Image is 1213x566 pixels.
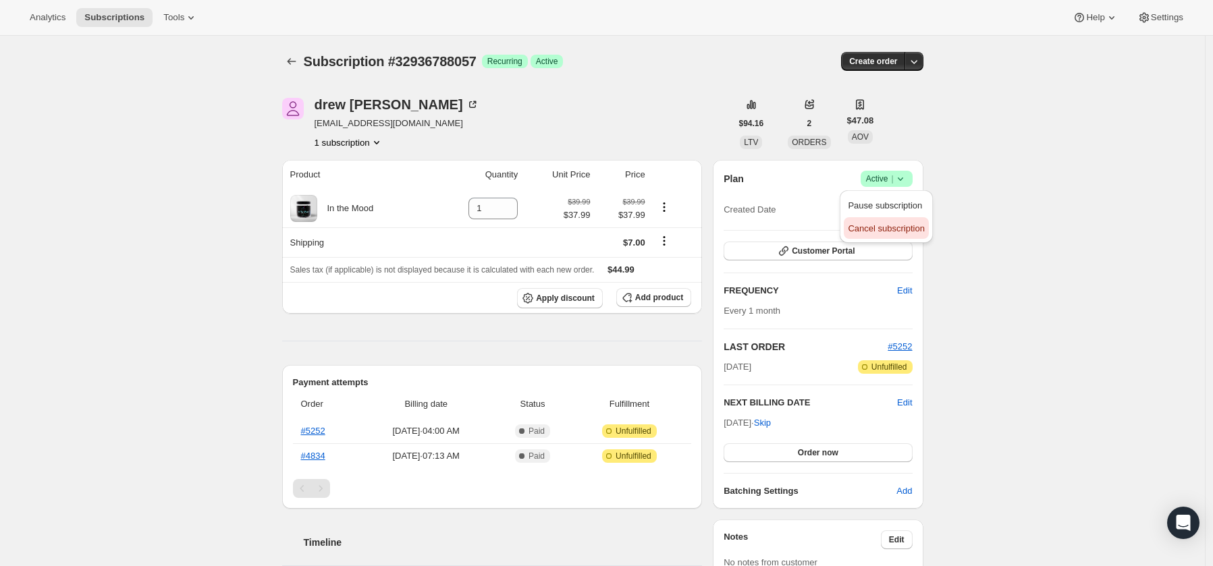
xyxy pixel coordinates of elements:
[76,8,153,27] button: Subscriptions
[317,202,374,215] div: In the Mood
[891,173,893,184] span: |
[841,52,905,71] button: Create order
[844,217,928,239] button: Cancel subscription
[282,227,432,257] th: Shipping
[724,418,771,428] span: [DATE] ·
[301,426,325,436] a: #5252
[724,530,881,549] h3: Notes
[432,160,522,190] th: Quantity
[84,12,144,23] span: Subscriptions
[889,280,920,302] button: Edit
[724,242,912,260] button: Customer Portal
[304,54,477,69] span: Subscription #32936788057
[362,449,490,463] span: [DATE] · 07:13 AM
[598,208,645,222] span: $37.99
[529,426,545,436] span: Paid
[798,447,838,458] span: Order now
[564,208,591,222] span: $37.99
[568,198,590,206] small: $39.99
[731,114,772,133] button: $94.16
[754,416,771,430] span: Skip
[724,203,776,217] span: Created Date
[881,530,913,549] button: Edit
[896,484,912,498] span: Add
[1151,12,1183,23] span: Settings
[1129,8,1191,27] button: Settings
[282,98,304,119] span: drew cardillo
[315,136,383,149] button: Product actions
[799,114,820,133] button: 2
[22,8,74,27] button: Analytics
[616,426,651,436] span: Unfulfilled
[724,396,897,409] h2: NEXT BILLING DATE
[301,451,325,461] a: #4834
[888,480,920,502] button: Add
[724,484,896,498] h6: Batching Settings
[282,52,301,71] button: Subscriptions
[848,200,922,210] span: Pause subscription
[635,292,683,303] span: Add product
[623,237,645,248] span: $7.00
[282,160,432,190] th: Product
[724,443,912,462] button: Order now
[653,233,675,248] button: Shipping actions
[293,479,692,498] nav: Pagination
[739,118,764,129] span: $94.16
[724,360,751,374] span: [DATE]
[724,306,780,316] span: Every 1 month
[497,397,567,411] span: Status
[724,284,897,298] h2: FREQUENCY
[487,56,522,67] span: Recurring
[888,340,912,353] button: #5252
[616,451,651,461] span: Unfulfilled
[852,132,869,142] span: AOV
[807,118,812,129] span: 2
[1064,8,1126,27] button: Help
[315,117,479,130] span: [EMAIL_ADDRESS][DOMAIN_NAME]
[897,284,912,298] span: Edit
[866,172,907,186] span: Active
[293,376,692,389] h2: Payment attempts
[608,264,635,275] span: $44.99
[522,160,594,190] th: Unit Price
[792,246,855,256] span: Customer Portal
[889,534,905,545] span: Edit
[30,12,65,23] span: Analytics
[744,138,758,147] span: LTV
[536,56,558,67] span: Active
[517,288,603,308] button: Apply discount
[848,223,924,233] span: Cancel subscription
[847,114,874,128] span: $47.08
[155,8,206,27] button: Tools
[362,424,490,438] span: [DATE] · 04:00 AM
[871,362,907,372] span: Unfulfilled
[163,12,184,23] span: Tools
[849,56,897,67] span: Create order
[304,536,703,549] h2: Timeline
[792,138,826,147] span: ORDERS
[290,265,595,275] span: Sales tax (if applicable) is not displayed because it is calculated with each new order.
[623,198,645,206] small: $39.99
[362,397,490,411] span: Billing date
[724,340,888,353] h2: LAST ORDER
[888,341,912,351] a: #5252
[897,396,912,409] button: Edit
[844,194,928,216] button: Pause subscription
[536,293,595,304] span: Apply discount
[290,195,317,222] img: product img
[1086,12,1104,23] span: Help
[653,200,675,215] button: Product actions
[594,160,649,190] th: Price
[616,288,691,307] button: Add product
[529,451,545,461] span: Paid
[746,412,779,434] button: Skip
[315,98,479,111] div: drew [PERSON_NAME]
[293,389,358,419] th: Order
[1167,507,1199,539] div: Open Intercom Messenger
[724,172,744,186] h2: Plan
[576,397,684,411] span: Fulfillment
